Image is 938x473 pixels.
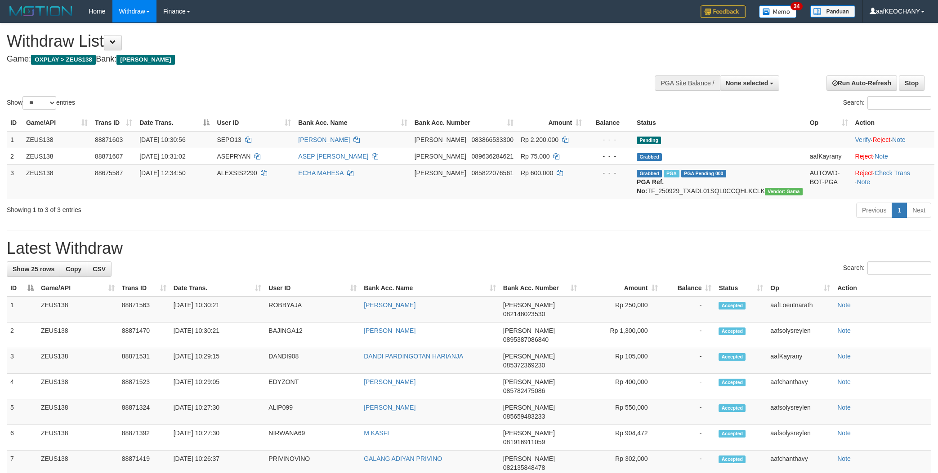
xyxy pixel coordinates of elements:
span: [PERSON_NAME] [503,301,555,309]
span: None selected [726,80,768,87]
span: Copy 0895387086840 to clipboard [503,336,549,343]
td: BAJINGA12 [265,323,360,348]
td: TF_250929_TXADL01SQL0CCQHLKCLK [633,164,806,199]
span: Rp 2.200.000 [521,136,558,143]
th: Trans ID: activate to sort column ascending [118,280,170,296]
a: Copy [60,261,87,277]
label: Search: [843,96,931,110]
td: aafKayrany [806,148,852,164]
td: 1 [7,296,37,323]
td: [DATE] 10:29:05 [170,374,265,399]
h1: Withdraw List [7,32,616,50]
span: Rp 600.000 [521,169,553,177]
td: 3 [7,348,37,374]
a: [PERSON_NAME] [298,136,350,143]
td: ZEUS138 [22,148,91,164]
label: Show entries [7,96,75,110]
a: ECHA MAHESA [298,169,343,177]
td: Rp 250,000 [581,296,661,323]
td: aafchanthavy [767,374,834,399]
span: [DATE] 10:30:56 [139,136,185,143]
img: Feedback.jpg [701,5,746,18]
td: Rp 105,000 [581,348,661,374]
span: [PERSON_NAME] [503,429,555,437]
span: 88871603 [95,136,123,143]
input: Search: [867,261,931,275]
td: ZEUS138 [37,323,118,348]
td: NIRWANA69 [265,425,360,451]
td: - [661,323,715,348]
span: OXPLAY > ZEUS138 [31,55,96,65]
th: Game/API: activate to sort column ascending [22,115,91,131]
td: 4 [7,374,37,399]
td: 88871563 [118,296,170,323]
label: Search: [843,261,931,275]
a: M KASFI [364,429,389,437]
td: [DATE] 10:30:21 [170,296,265,323]
a: 1 [892,203,907,218]
th: Bank Acc. Name: activate to sort column ascending [295,115,411,131]
td: EDYZONT [265,374,360,399]
a: Note [875,153,888,160]
td: Rp 904,472 [581,425,661,451]
td: 2 [7,323,37,348]
span: Copy [66,265,81,273]
a: Stop [899,75,925,91]
td: - [661,296,715,323]
th: Bank Acc. Name: activate to sort column ascending [360,280,500,296]
span: Accepted [719,353,746,361]
span: Accepted [719,327,746,335]
span: Show 25 rows [13,265,54,273]
span: Accepted [719,455,746,463]
th: Game/API: activate to sort column ascending [37,280,118,296]
td: ZEUS138 [37,296,118,323]
td: DANDI908 [265,348,360,374]
img: Button%20Memo.svg [759,5,797,18]
span: Copy 082135848478 to clipboard [503,464,545,471]
td: ROBBYAJA [265,296,360,323]
a: Note [892,136,906,143]
th: Date Trans.: activate to sort column descending [136,115,213,131]
th: Action [834,280,931,296]
span: Rp 75.000 [521,153,550,160]
th: Bank Acc. Number: activate to sort column ascending [411,115,517,131]
a: Note [837,301,851,309]
td: [DATE] 10:27:30 [170,399,265,425]
th: Status: activate to sort column ascending [715,280,767,296]
td: ZEUS138 [37,425,118,451]
span: Copy 089636284621 to clipboard [472,153,514,160]
div: - - - [589,168,630,177]
span: SEPO13 [217,136,241,143]
span: 88871607 [95,153,123,160]
th: Balance [585,115,633,131]
td: 88871523 [118,374,170,399]
a: Check Trans [875,169,910,177]
td: Rp 550,000 [581,399,661,425]
a: [PERSON_NAME] [364,327,415,334]
span: ALEXSIS2290 [217,169,257,177]
span: [PERSON_NAME] [503,404,555,411]
a: Previous [856,203,892,218]
span: [PERSON_NAME] [503,327,555,334]
img: panduan.png [810,5,855,18]
a: ASEP [PERSON_NAME] [298,153,368,160]
span: Copy 085782475086 to clipboard [503,387,545,394]
span: ASEPRYAN [217,153,250,160]
td: 88871470 [118,323,170,348]
th: Op: activate to sort column ascending [806,115,852,131]
a: [PERSON_NAME] [364,378,415,385]
th: Amount: activate to sort column ascending [581,280,661,296]
a: Note [857,178,870,186]
span: Copy 085822076561 to clipboard [472,169,514,177]
span: Accepted [719,302,746,309]
div: - - - [589,135,630,144]
td: 88871392 [118,425,170,451]
span: [PERSON_NAME] [415,136,466,143]
th: ID: activate to sort column descending [7,280,37,296]
a: DANDI PARDINGOTAN HARIANJA [364,353,463,360]
th: ID [7,115,22,131]
th: User ID: activate to sort column ascending [213,115,295,131]
span: Copy 083866533300 to clipboard [472,136,514,143]
th: Trans ID: activate to sort column ascending [91,115,136,131]
a: [PERSON_NAME] [364,404,415,411]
